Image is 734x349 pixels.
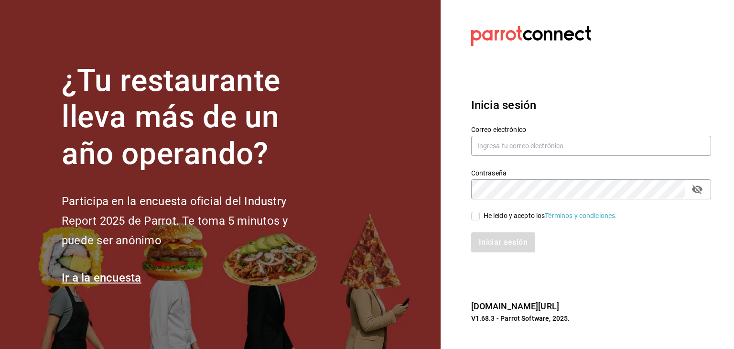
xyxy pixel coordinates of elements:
[471,301,559,311] a: [DOMAIN_NAME][URL]
[471,126,711,132] label: Correo electrónico
[471,169,711,176] label: Contraseña
[62,271,141,284] a: Ir a la encuesta
[471,97,711,114] h3: Inicia sesión
[62,192,320,250] h2: Participa en la encuesta oficial del Industry Report 2025 de Parrot. Te toma 5 minutos y puede se...
[484,211,617,221] div: He leído y acepto los
[471,314,711,323] p: V1.68.3 - Parrot Software, 2025.
[471,136,711,156] input: Ingresa tu correo electrónico
[545,212,617,219] a: Términos y condiciones.
[62,63,320,173] h1: ¿Tu restaurante lleva más de un año operando?
[689,181,705,197] button: passwordField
